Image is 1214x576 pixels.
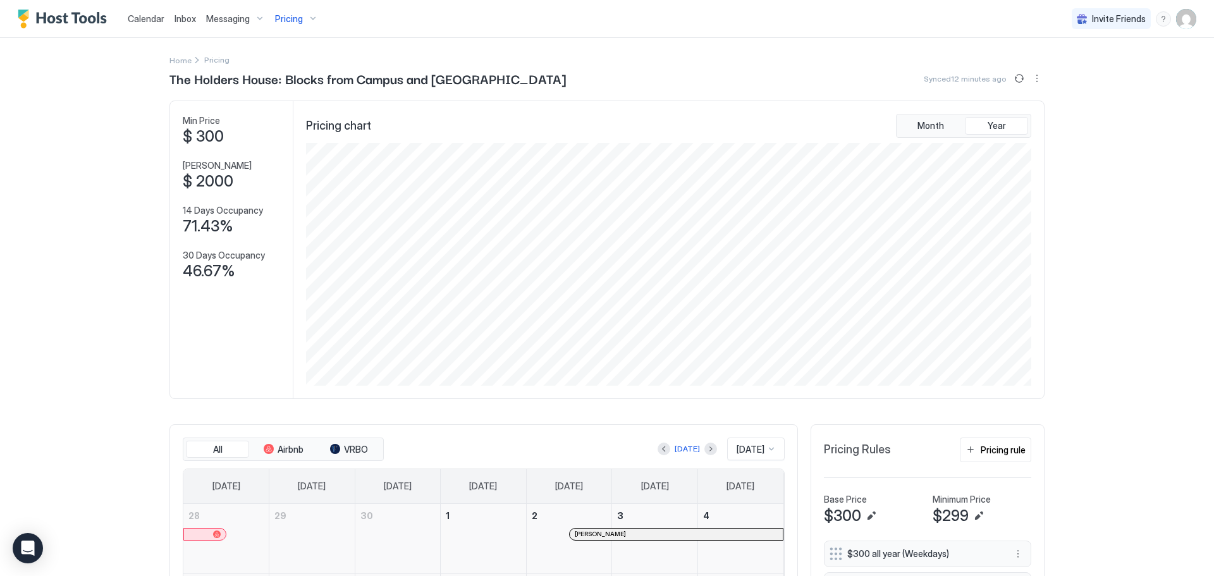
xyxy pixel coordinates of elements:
a: Friday [628,469,682,503]
button: Sync prices [1012,71,1027,86]
span: [DATE] [555,481,583,492]
a: Host Tools Logo [18,9,113,28]
span: Minimum Price [933,494,991,505]
a: October 3, 2025 [612,504,697,527]
a: Sunday [200,469,253,503]
span: [DATE] [212,481,240,492]
span: Home [169,56,192,65]
button: More options [1029,71,1045,86]
button: Edit [864,508,879,524]
span: Month [917,120,944,132]
div: tab-group [896,114,1031,138]
div: [DATE] [675,443,700,455]
span: [PERSON_NAME] [183,160,252,171]
button: All [186,441,249,458]
div: menu [1010,546,1026,561]
span: Pricing Rules [824,443,891,457]
button: [DATE] [673,441,702,457]
span: 3 [617,510,623,521]
span: [DATE] [298,481,326,492]
td: September 29, 2025 [269,504,355,574]
td: October 3, 2025 [612,504,698,574]
span: Base Price [824,494,867,505]
div: menu [1156,11,1171,27]
td: October 4, 2025 [697,504,783,574]
a: October 4, 2025 [698,504,783,527]
td: October 2, 2025 [526,504,612,574]
span: Breadcrumb [204,55,230,64]
span: 14 Days Occupancy [183,205,263,216]
span: The Holders House: Blocks from Campus and [GEOGRAPHIC_DATA] [169,69,566,88]
button: Year [965,117,1028,135]
div: [PERSON_NAME] [575,530,778,538]
span: Synced 12 minutes ago [924,74,1007,83]
span: 71.43% [183,217,233,236]
a: September 28, 2025 [183,504,269,527]
span: 2 [532,510,537,521]
button: Pricing rule [960,438,1031,462]
span: [DATE] [384,481,412,492]
span: All [213,444,223,455]
button: Previous month [658,443,670,455]
button: Airbnb [252,441,315,458]
span: $ 2000 [183,172,233,191]
button: Next month [704,443,717,455]
span: 4 [703,510,709,521]
td: September 28, 2025 [183,504,269,574]
span: $300 [824,506,861,525]
span: Invite Friends [1092,13,1146,25]
span: Year [988,120,1006,132]
div: $300 all year (Weekdays) menu [824,541,1031,567]
a: October 2, 2025 [527,504,612,527]
a: Calendar [128,12,164,25]
button: VRBO [317,441,381,458]
a: September 29, 2025 [269,504,355,527]
span: Messaging [206,13,250,25]
div: tab-group [183,438,384,462]
span: 46.67% [183,262,235,281]
a: October 1, 2025 [441,504,526,527]
span: [DATE] [737,444,764,455]
span: [PERSON_NAME] [575,530,626,538]
a: Wednesday [457,469,510,503]
button: Month [899,117,962,135]
a: Saturday [714,469,767,503]
a: Inbox [175,12,196,25]
span: VRBO [344,444,368,455]
a: Home [169,53,192,66]
span: $ 300 [183,127,224,146]
span: 1 [446,510,450,521]
span: Airbnb [278,444,303,455]
button: More options [1010,546,1026,561]
span: $299 [933,506,969,525]
span: Calendar [128,13,164,24]
span: 28 [188,510,200,521]
span: 29 [274,510,286,521]
a: Monday [285,469,338,503]
span: Pricing chart [306,119,371,133]
div: User profile [1176,9,1196,29]
div: menu [1029,71,1045,86]
div: Pricing rule [981,443,1026,457]
a: September 30, 2025 [355,504,441,527]
span: Inbox [175,13,196,24]
span: [DATE] [469,481,497,492]
span: $300 all year (Weekdays) [847,548,998,560]
td: September 30, 2025 [355,504,441,574]
span: [DATE] [641,481,669,492]
button: Edit [971,508,986,524]
a: Thursday [543,469,596,503]
a: Tuesday [371,469,424,503]
span: Pricing [275,13,303,25]
span: 30 Days Occupancy [183,250,265,261]
span: [DATE] [727,481,754,492]
span: 30 [360,510,373,521]
div: Breadcrumb [169,53,192,66]
div: Open Intercom Messenger [13,533,43,563]
span: Min Price [183,115,220,126]
td: October 1, 2025 [441,504,527,574]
